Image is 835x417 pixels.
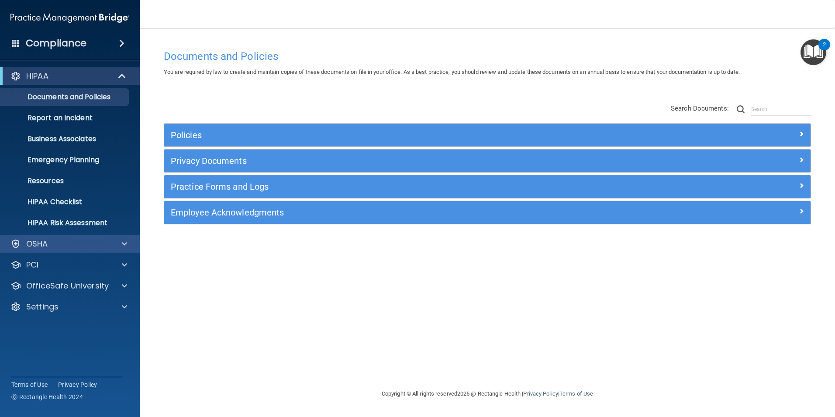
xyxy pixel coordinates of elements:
[10,260,127,270] a: PCI
[6,198,125,206] p: HIPAA Checklist
[10,239,127,249] a: OSHA
[11,393,83,401] span: Ⓒ Rectangle Health 2024
[6,177,125,185] p: Resources
[171,128,804,142] a: Policies
[800,39,826,65] button: Open Resource Center, 2 new notifications
[164,51,811,62] h4: Documents and Policies
[26,302,59,312] p: Settings
[171,205,804,219] a: Employee Acknowledgments
[171,182,642,191] h5: Practice Forms and Logs
[26,71,48,81] p: HIPAA
[11,380,48,389] a: Terms of Use
[171,130,642,140] h5: Policies
[164,69,740,75] span: You are required by law to create and maintain copies of these documents on file in your office. ...
[10,71,127,81] a: HIPAA
[26,239,48,249] p: OSHA
[26,37,86,49] h4: Compliance
[523,390,558,397] a: Privacy Policy
[6,156,125,164] p: Emergency Planning
[823,45,826,56] div: 2
[26,281,109,291] p: OfficeSafe University
[671,104,729,112] span: Search Documents:
[6,93,125,101] p: Documents and Policies
[328,380,647,408] div: Copyright © All rights reserved 2025 @ Rectangle Health | |
[559,390,593,397] a: Terms of Use
[26,260,38,270] p: PCI
[6,135,125,143] p: Business Associates
[171,208,642,217] h5: Employee Acknowledgments
[751,103,811,116] input: Search
[6,219,125,227] p: HIPAA Risk Assessment
[10,281,127,291] a: OfficeSafe University
[737,105,745,113] img: ic-search.3b580494.png
[10,9,129,27] img: PMB logo
[6,114,125,122] p: Report an Incident
[171,156,642,166] h5: Privacy Documents
[10,302,127,312] a: Settings
[58,380,97,389] a: Privacy Policy
[171,154,804,168] a: Privacy Documents
[171,180,804,194] a: Practice Forms and Logs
